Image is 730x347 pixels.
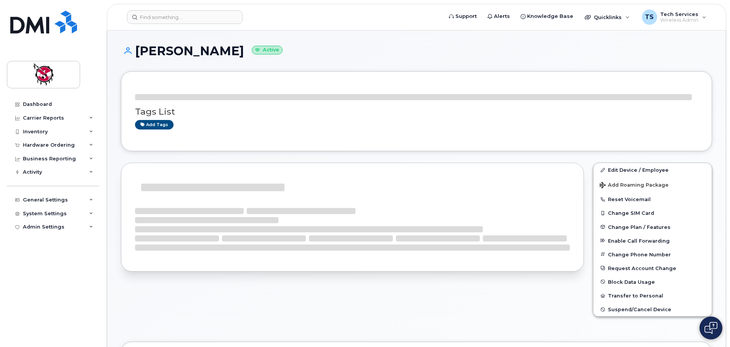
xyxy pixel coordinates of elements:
[608,238,670,243] span: Enable Call Forwarding
[135,120,174,130] a: Add tags
[593,261,712,275] button: Request Account Change
[593,177,712,192] button: Add Roaming Package
[593,220,712,234] button: Change Plan / Features
[608,307,671,312] span: Suspend/Cancel Device
[593,275,712,289] button: Block Data Usage
[593,163,712,177] a: Edit Device / Employee
[600,182,669,189] span: Add Roaming Package
[704,322,717,334] img: Open chat
[252,46,283,54] small: Active
[608,224,671,230] span: Change Plan / Features
[121,44,712,58] h1: [PERSON_NAME]
[593,234,712,248] button: Enable Call Forwarding
[593,289,712,302] button: Transfer to Personal
[593,206,712,220] button: Change SIM Card
[593,302,712,316] button: Suspend/Cancel Device
[593,192,712,206] button: Reset Voicemail
[593,248,712,261] button: Change Phone Number
[135,107,698,117] h3: Tags List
